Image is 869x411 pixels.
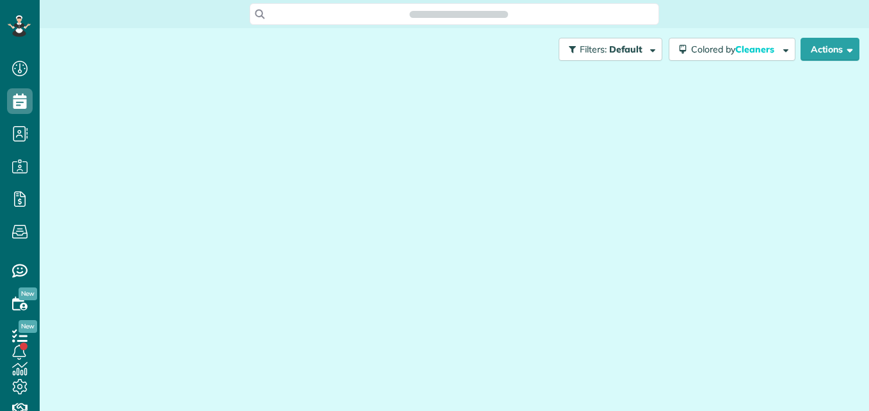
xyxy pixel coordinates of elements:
[801,38,859,61] button: Actions
[691,44,779,55] span: Colored by
[580,44,607,55] span: Filters:
[609,44,643,55] span: Default
[559,38,662,61] button: Filters: Default
[19,287,37,300] span: New
[19,320,37,333] span: New
[735,44,776,55] span: Cleaners
[669,38,795,61] button: Colored byCleaners
[422,8,495,20] span: Search ZenMaid…
[552,38,662,61] a: Filters: Default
